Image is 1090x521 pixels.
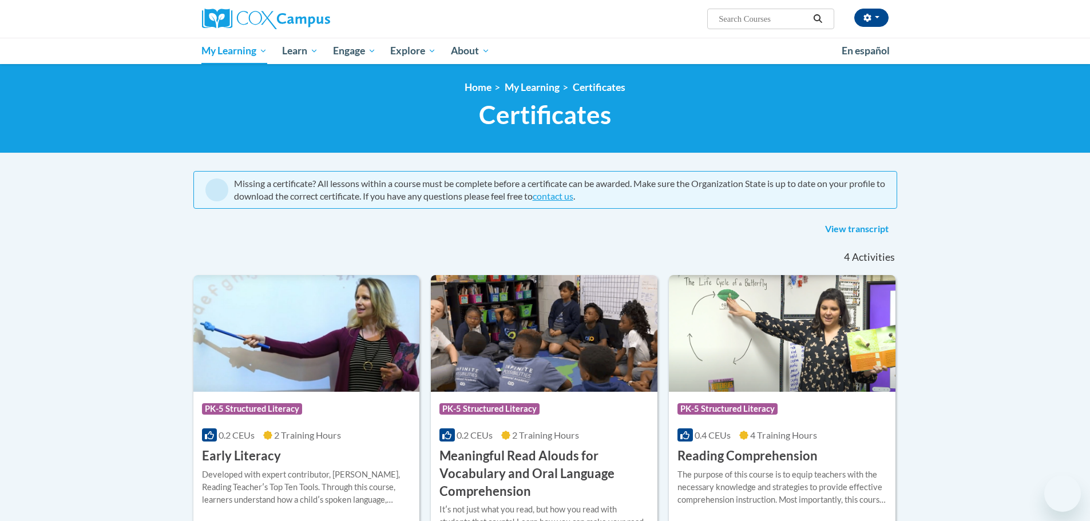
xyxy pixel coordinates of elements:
div: Main menu [185,38,906,64]
a: View transcript [816,220,897,238]
h3: Reading Comprehension [677,447,818,465]
a: Cox Campus [202,9,419,29]
div: Developed with expert contributor, [PERSON_NAME], Reading Teacherʹs Top Ten Tools. Through this c... [202,468,411,506]
input: Search Courses [718,12,809,26]
a: Certificates [573,81,625,93]
span: Activities [852,251,895,264]
span: My Learning [201,44,267,58]
a: Explore [383,38,443,64]
span: About [451,44,490,58]
a: About [443,38,497,64]
span: 0.2 CEUs [219,429,255,440]
span: Certificates [479,100,611,130]
img: Course Logo [669,275,895,392]
span: 4 Training Hours [750,429,817,440]
span: 2 Training Hours [274,429,341,440]
button: Search [809,12,826,26]
img: Course Logo [193,275,420,392]
a: My Learning [505,81,560,93]
span: Engage [333,44,376,58]
div: Missing a certificate? All lessons within a course must be complete before a certificate can be a... [234,177,885,202]
a: contact us [533,190,573,201]
img: Course Logo [431,275,657,392]
a: My Learning [195,38,275,64]
a: En español [834,39,897,63]
span: Learn [282,44,318,58]
div: The purpose of this course is to equip teachers with the necessary knowledge and strategies to pr... [677,468,887,506]
span: 2 Training Hours [512,429,579,440]
a: Engage [326,38,383,64]
span: PK-5 Structured Literacy [677,403,778,415]
span: En español [842,45,890,57]
h3: Early Literacy [202,447,281,465]
span: PK-5 Structured Literacy [202,403,302,415]
h3: Meaningful Read Alouds for Vocabulary and Oral Language Comprehension [439,447,649,500]
iframe: Button to launch messaging window [1044,475,1081,512]
a: Home [465,81,492,93]
span: 0.2 CEUs [457,429,493,440]
span: 4 [844,251,850,264]
button: Account Settings [854,9,889,27]
span: PK-5 Structured Literacy [439,403,540,415]
img: Cox Campus [202,9,330,29]
span: 0.4 CEUs [695,429,731,440]
a: Learn [275,38,326,64]
span: Explore [390,44,436,58]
